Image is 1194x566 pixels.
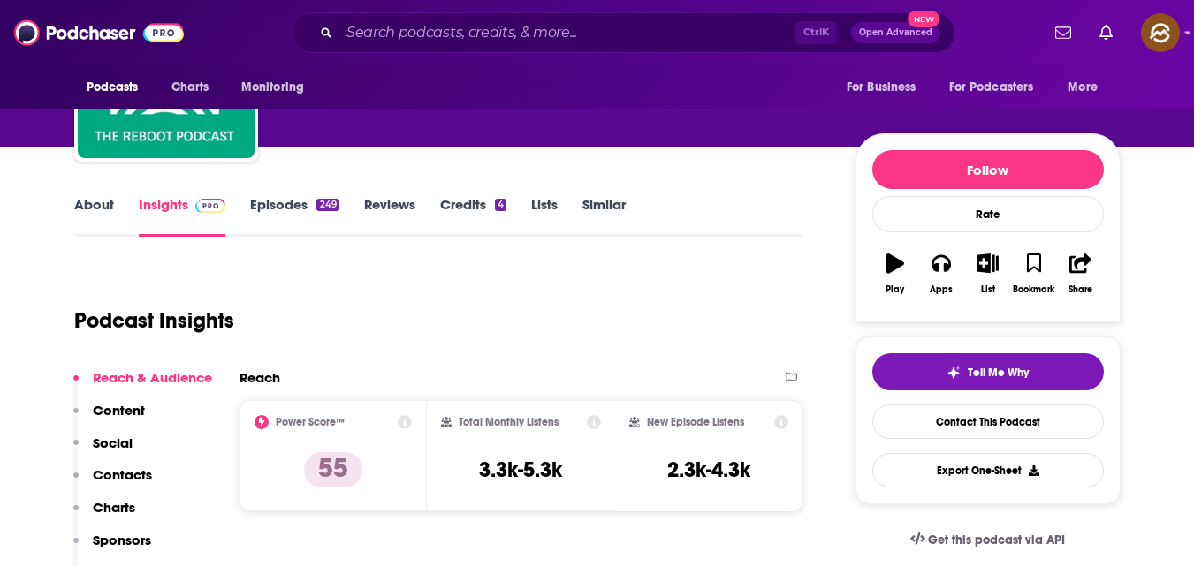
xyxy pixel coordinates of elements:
[531,196,558,237] a: Lists
[1069,284,1092,295] div: Share
[1048,18,1078,48] a: Show notifications dropdown
[339,19,795,47] input: Search podcasts, credits, & more...
[316,199,338,211] div: 249
[291,12,955,53] div: Search podcasts, credits, & more...
[938,71,1060,104] button: open menu
[93,499,135,516] p: Charts
[1011,242,1057,306] button: Bookmark
[949,75,1034,100] span: For Podcasters
[896,518,1080,562] a: Get this podcast via API
[968,366,1029,380] span: Tell Me Why
[250,196,338,237] a: Episodes249
[647,416,744,428] h2: New Episode Listens
[851,22,940,43] button: Open AdvancedNew
[964,242,1010,306] button: List
[1141,13,1180,52] span: Logged in as hey85204
[908,11,939,27] span: New
[240,369,280,386] h2: Reach
[93,532,151,548] p: Sponsors
[73,402,145,434] button: Content
[93,369,212,386] p: Reach & Audience
[93,466,152,483] p: Contacts
[981,284,995,295] div: List
[87,75,139,100] span: Podcasts
[139,196,226,237] a: InsightsPodchaser Pro
[73,369,212,402] button: Reach & Audience
[479,457,562,483] h3: 3.3k-5.3k
[859,28,932,37] span: Open Advanced
[872,196,1104,232] div: Rate
[795,21,837,44] span: Ctrl K
[14,16,184,49] img: Podchaser - Follow, Share and Rate Podcasts
[495,199,506,211] div: 4
[304,452,362,487] p: 55
[947,366,961,380] img: tell me why sparkle
[160,71,220,104] a: Charts
[834,71,939,104] button: open menu
[93,402,145,419] p: Content
[872,242,918,306] button: Play
[872,404,1104,439] a: Contact This Podcast
[74,71,162,104] button: open menu
[73,434,133,467] button: Social
[73,532,151,564] button: Sponsors
[872,150,1104,189] button: Follow
[1141,13,1180,52] img: User Profile
[872,453,1104,487] button: Export One-Sheet
[93,434,133,451] p: Social
[847,75,916,100] span: For Business
[1013,284,1054,295] div: Bookmark
[667,457,750,483] h3: 2.3k-4.3k
[1092,18,1120,48] a: Show notifications dropdown
[930,284,953,295] div: Apps
[459,416,559,428] h2: Total Monthly Listens
[73,499,135,532] button: Charts
[74,307,234,334] h1: Podcast Insights
[241,75,304,100] span: Monitoring
[872,353,1104,390] button: tell me why sparkleTell Me Why
[1057,242,1103,306] button: Share
[74,196,114,237] a: About
[440,196,506,237] a: Credits4
[195,199,226,213] img: Podchaser Pro
[582,196,626,237] a: Similar
[229,71,327,104] button: open menu
[1055,71,1120,104] button: open menu
[276,416,345,428] h2: Power Score™
[364,196,415,237] a: Reviews
[928,532,1065,547] span: Get this podcast via API
[1141,13,1180,52] button: Show profile menu
[886,284,904,295] div: Play
[918,242,964,306] button: Apps
[171,75,209,100] span: Charts
[73,466,152,499] button: Contacts
[1068,75,1098,100] span: More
